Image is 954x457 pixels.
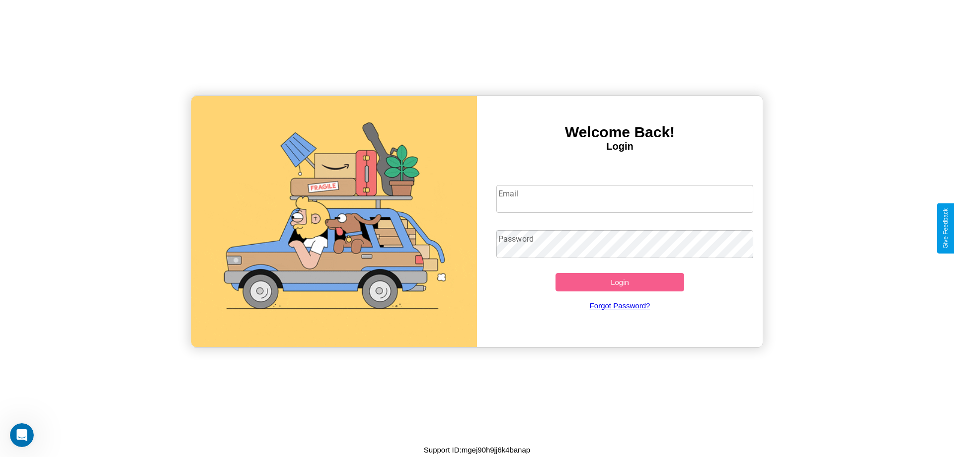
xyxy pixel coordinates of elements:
[942,208,949,249] div: Give Feedback
[491,291,749,320] a: Forgot Password?
[477,141,763,152] h4: Login
[556,273,684,291] button: Login
[191,96,477,347] img: gif
[477,124,763,141] h3: Welcome Back!
[424,443,530,457] p: Support ID: mgej90h9jj6k4banap
[10,423,34,447] iframe: Intercom live chat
